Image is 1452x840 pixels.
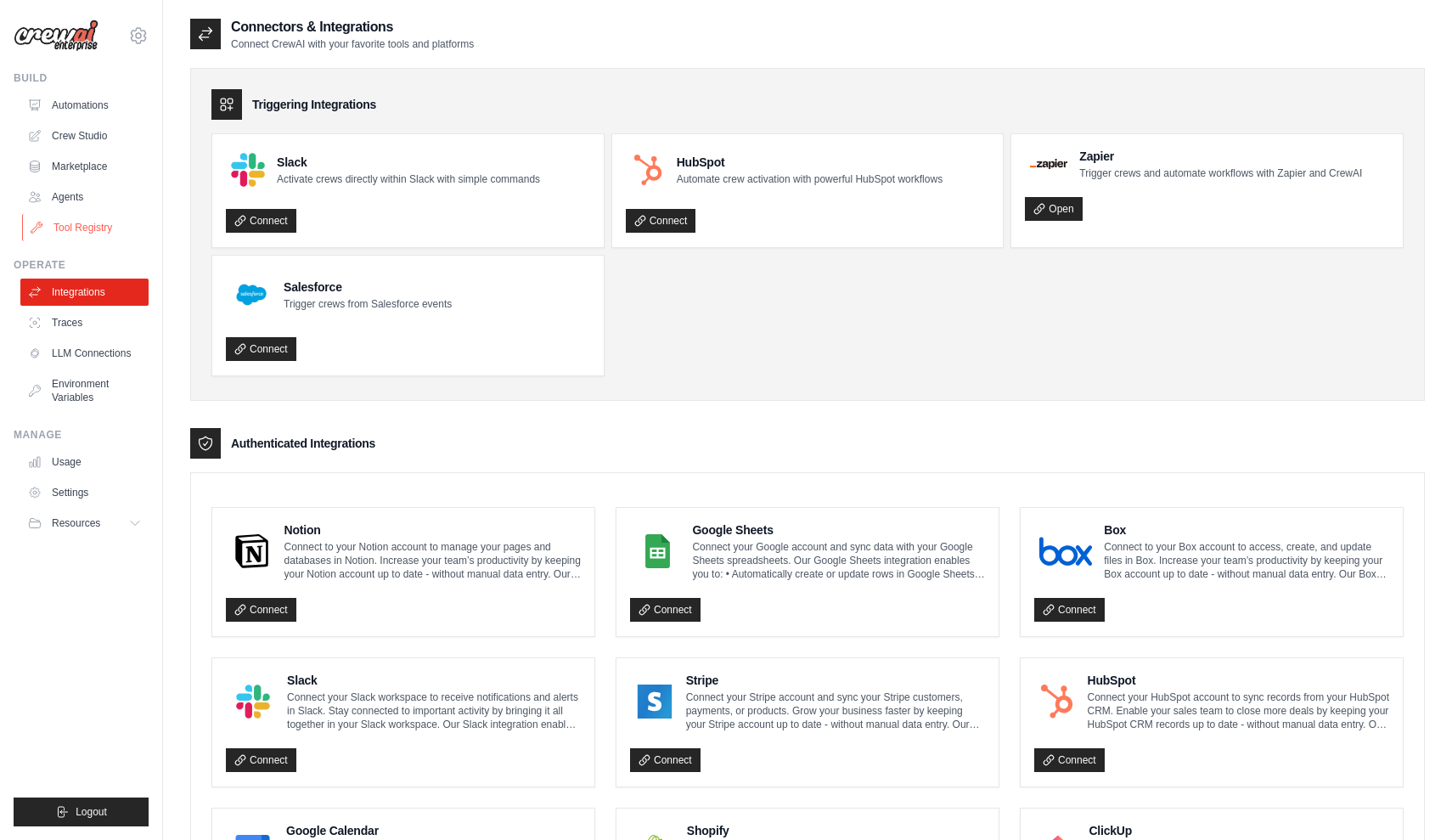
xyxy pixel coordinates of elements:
[284,521,581,538] h4: Notion
[630,748,701,772] a: Connect
[14,258,149,272] div: Operate
[284,279,452,296] h4: Salesforce
[1087,691,1389,731] p: Connect your HubSpot account to sync records from your HubSpot CRM. Enable your sales team to clo...
[14,20,98,52] img: Logo
[1030,159,1067,169] img: Zapier Logo
[20,153,149,180] a: Marketplace
[1104,540,1389,581] p: Connect to your Box account to access, create, and update files in Box. Increase your team’s prod...
[231,37,474,51] p: Connect CrewAI with your favorite tools and platforms
[76,805,107,819] span: Logout
[14,428,149,442] div: Manage
[14,71,149,85] div: Build
[226,337,296,361] a: Connect
[52,516,100,530] span: Resources
[14,798,149,826] button: Logout
[277,154,540,171] h4: Slack
[231,685,275,719] img: Slack Logo
[20,92,149,119] a: Automations
[231,274,272,315] img: Salesforce Logo
[686,672,985,689] h4: Stripe
[20,479,149,506] a: Settings
[1034,598,1105,622] a: Connect
[231,435,375,452] h3: Authenticated Integrations
[686,691,985,731] p: Connect your Stripe account and sync your Stripe customers, payments, or products. Grow your busi...
[20,279,149,306] a: Integrations
[20,510,149,537] button: Resources
[20,340,149,367] a: LLM Connections
[687,822,985,839] h4: Shopify
[231,153,265,187] img: Slack Logo
[635,534,680,568] img: Google Sheets Logo
[231,17,474,37] h2: Connectors & Integrations
[630,598,701,622] a: Connect
[20,183,149,211] a: Agents
[1025,197,1082,221] a: Open
[677,172,943,186] p: Automate crew activation with powerful HubSpot workflows
[635,685,674,719] img: Stripe Logo
[284,297,452,311] p: Trigger crews from Salesforce events
[692,540,985,581] p: Connect your Google account and sync data with your Google Sheets spreadsheets. Our Google Sheets...
[1087,672,1389,689] h4: HubSpot
[1079,166,1362,180] p: Trigger crews and automate workflows with Zapier and CrewAI
[226,598,296,622] a: Connect
[20,370,149,411] a: Environment Variables
[22,214,150,241] a: Tool Registry
[677,154,943,171] h4: HubSpot
[286,822,581,839] h4: Google Calendar
[626,209,696,233] a: Connect
[20,122,149,149] a: Crew Studio
[277,172,540,186] p: Activate crews directly within Slack with simple commands
[287,691,581,731] p: Connect your Slack workspace to receive notifications and alerts in Slack. Stay connected to impo...
[1104,521,1389,538] h4: Box
[20,309,149,336] a: Traces
[1039,685,1075,719] img: HubSpot Logo
[1034,748,1105,772] a: Connect
[1039,534,1092,568] img: Box Logo
[231,534,273,568] img: Notion Logo
[1079,148,1362,165] h4: Zapier
[252,96,376,113] h3: Triggering Integrations
[692,521,985,538] h4: Google Sheets
[226,748,296,772] a: Connect
[1089,822,1389,839] h4: ClickUp
[226,209,296,233] a: Connect
[631,153,665,187] img: HubSpot Logo
[284,540,581,581] p: Connect to your Notion account to manage your pages and databases in Notion. Increase your team’s...
[20,448,149,476] a: Usage
[287,672,581,689] h4: Slack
